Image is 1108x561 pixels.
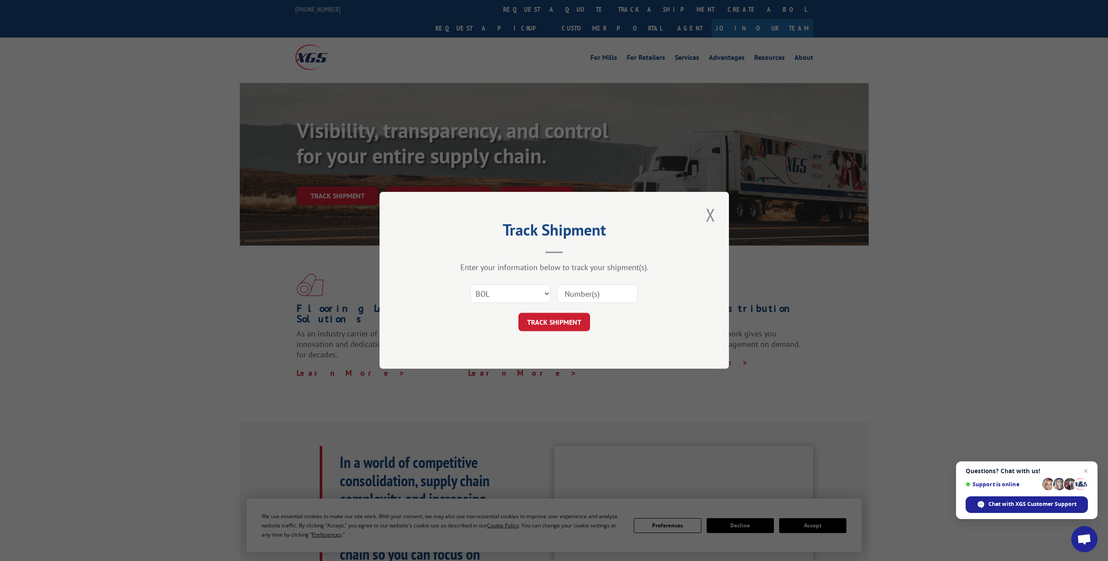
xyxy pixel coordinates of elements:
button: Close modal [703,203,718,227]
div: Enter your information below to track your shipment(s). [423,263,685,273]
span: Chat with XGS Customer Support [988,500,1077,508]
span: Chat with XGS Customer Support [966,496,1088,513]
h2: Track Shipment [423,224,685,240]
span: Support is online [966,481,1039,488]
span: Questions? Chat with us! [966,467,1088,474]
a: Open chat [1071,526,1098,552]
input: Number(s) [557,285,638,303]
button: TRACK SHIPMENT [518,313,590,332]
